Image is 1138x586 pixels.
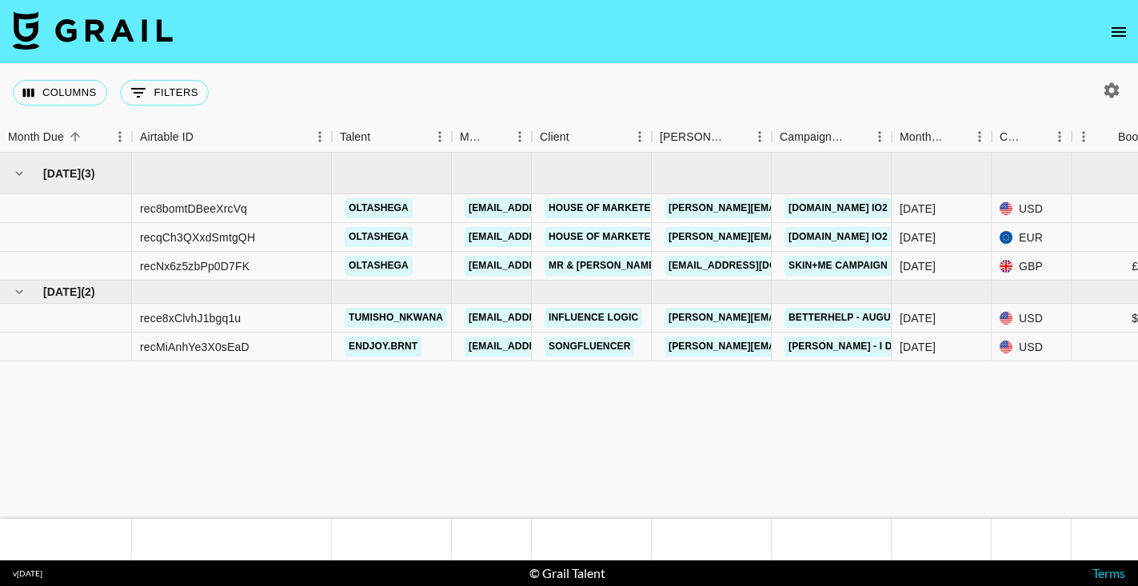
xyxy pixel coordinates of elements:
button: Sort [725,126,748,148]
button: Sort [485,126,508,148]
a: Terms [1092,565,1125,580]
span: ( 2 ) [81,284,95,300]
div: rece8xClvhJ1bgq1u [140,310,241,326]
div: Client [532,122,652,153]
div: Talent [332,122,452,153]
div: Jul '25 [900,258,936,274]
button: Sort [194,126,216,148]
div: USD [992,304,1072,333]
div: recNx6z5zbPp0D7FK [140,258,250,274]
button: Menu [968,125,992,149]
button: Menu [1048,125,1072,149]
a: [EMAIL_ADDRESS][DOMAIN_NAME] [665,256,844,276]
button: Show filters [120,80,209,106]
a: House of Marketers [545,227,669,247]
div: USD [992,333,1072,361]
button: hide children [8,281,30,303]
div: recMiAnhYe3X0sEaD [140,339,250,355]
a: [EMAIL_ADDRESS][DOMAIN_NAME] [465,308,644,328]
div: Month Due [892,122,992,153]
div: Month Due [900,122,945,153]
div: USD [992,194,1072,223]
span: [DATE] [43,284,81,300]
a: Skin+Me Campaign [785,256,892,276]
button: Sort [64,126,86,148]
a: [PERSON_NAME][EMAIL_ADDRESS][DOMAIN_NAME] [665,337,925,357]
button: Menu [1072,125,1096,149]
a: [PERSON_NAME][EMAIL_ADDRESS][PERSON_NAME][DOMAIN_NAME] [665,308,1008,328]
a: [PERSON_NAME] - I Drove All Night [785,337,978,357]
div: [PERSON_NAME] [660,122,725,153]
button: Menu [108,125,132,149]
button: open drawer [1103,16,1135,48]
span: ( 3 ) [81,165,95,181]
button: Sort [1096,126,1118,148]
div: Month Due [8,122,64,153]
a: Oltashega [345,256,413,276]
a: [DOMAIN_NAME] IO2 [785,227,892,247]
button: Menu [868,125,892,149]
a: [DOMAIN_NAME] IO2 [785,198,892,218]
a: House of Marketers [545,198,669,218]
a: [EMAIL_ADDRESS][DOMAIN_NAME] [465,256,644,276]
a: Betterhelp - August [785,308,908,328]
a: Mr & [PERSON_NAME] Ltd [545,256,684,276]
div: Aug '25 [900,339,936,355]
div: © Grail Talent [529,565,605,581]
a: [PERSON_NAME][EMAIL_ADDRESS][DOMAIN_NAME] [665,198,925,218]
a: [EMAIL_ADDRESS][DOMAIN_NAME] [465,198,644,218]
div: Currency [992,122,1072,153]
button: Sort [569,126,592,148]
div: Manager [452,122,532,153]
div: Jul '25 [900,229,936,245]
a: [EMAIL_ADDRESS][DOMAIN_NAME] [465,337,644,357]
button: hide children [8,162,30,185]
div: Talent [340,122,370,153]
div: GBP [992,252,1072,281]
button: Sort [945,126,968,148]
button: Menu [428,125,452,149]
img: Grail Talent [13,11,173,50]
div: recqCh3QXxdSmtgQH [140,229,255,245]
button: Sort [370,126,393,148]
button: Menu [748,125,772,149]
a: [PERSON_NAME][EMAIL_ADDRESS][DOMAIN_NAME] [665,227,925,247]
button: Menu [508,125,532,149]
div: rec8bomtDBeeXrcVq [140,201,247,217]
a: Songfluencer [545,337,634,357]
button: Menu [308,125,332,149]
div: Airtable ID [132,122,332,153]
button: Sort [845,126,868,148]
div: Aug '25 [900,310,936,326]
button: Sort [1025,126,1048,148]
div: Airtable ID [140,122,194,153]
a: tumisho_nkwana [345,308,447,328]
div: Currency [1000,122,1025,153]
div: Campaign (Type) [780,122,845,153]
div: v [DATE] [13,568,42,579]
button: Select columns [13,80,107,106]
div: Client [540,122,569,153]
div: Jul '25 [900,201,936,217]
a: Influence Logic [545,308,642,328]
div: Manager [460,122,485,153]
span: [DATE] [43,165,81,181]
div: EUR [992,223,1072,252]
a: [EMAIL_ADDRESS][DOMAIN_NAME] [465,227,644,247]
a: endjoy.brnt [345,337,421,357]
a: Oltashega [345,227,413,247]
div: Campaign (Type) [772,122,892,153]
button: Menu [628,125,652,149]
div: Booker [652,122,772,153]
a: Oltashega [345,198,413,218]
